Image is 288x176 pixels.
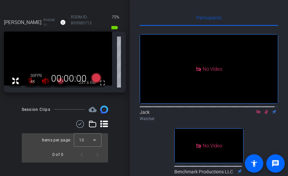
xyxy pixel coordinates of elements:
[43,17,55,27] span: iPhone 11
[196,15,221,20] span: Participants
[272,160,279,167] mat-icon: message
[4,19,42,26] span: [PERSON_NAME]
[89,106,97,113] mat-icon: cloud_upload
[89,106,97,113] span: Destinations for your clips
[60,19,66,25] mat-icon: info
[111,12,120,22] span: 75%
[47,73,91,84] div: 00:00:00
[203,66,222,72] span: No Video
[90,147,105,163] button: Next page
[140,109,278,122] div: Jack
[111,24,119,32] mat-icon: battery_std
[35,73,42,78] span: FPS
[74,147,90,163] button: Previous page
[22,106,50,113] div: Session Clips
[140,116,278,122] div: Watcher
[203,143,222,149] span: No Video
[42,137,71,143] div: Items per page:
[30,73,47,78] div: 30
[30,79,47,84] div: 4K
[52,151,63,158] div: 0 of 0
[71,14,104,32] div: ROOM ID: 809980713
[100,106,108,113] img: Session clips
[250,160,258,167] mat-icon: accessibility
